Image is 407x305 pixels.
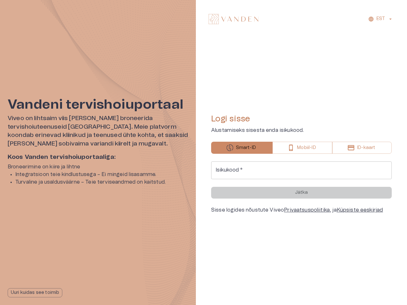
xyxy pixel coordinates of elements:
div: Sisse logides nõustute Viveo , ja [211,206,392,214]
p: EST [376,16,385,22]
button: Uuri kuidas see toimib [8,288,62,297]
img: Vanden logo [209,14,259,24]
iframe: Help widget launcher [357,276,407,294]
p: Mobiil-ID [297,145,316,151]
h4: Logi sisse [211,114,392,124]
a: Küpsiste eeskirjad [337,207,383,213]
p: ID-kaart [357,145,375,151]
p: Uuri kuidas see toimib [11,289,59,296]
button: Mobiil-ID [272,142,333,154]
button: EST [367,14,394,24]
p: Smart-ID [236,145,256,151]
button: ID-kaart [332,142,392,154]
a: Privaatsuspoliitika [284,207,330,213]
button: Smart-ID [211,142,272,154]
p: Alustamiseks sisesta enda isikukood. [211,126,392,134]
